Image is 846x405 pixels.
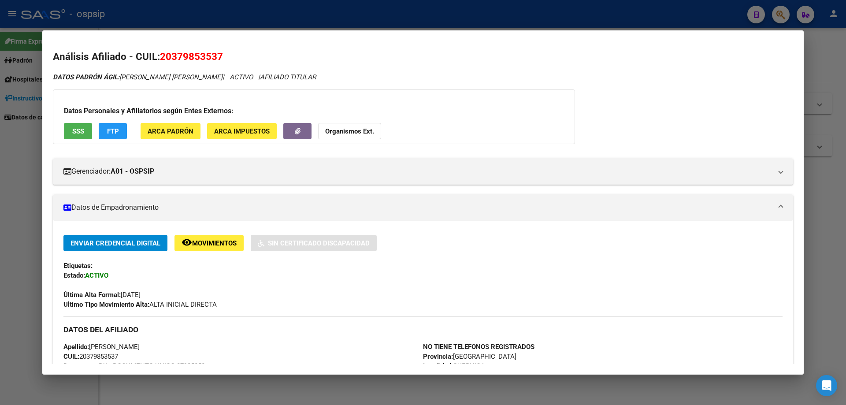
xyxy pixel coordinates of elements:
strong: DATOS PADRÓN ÁGIL: [53,73,119,81]
mat-panel-title: Datos de Empadronamiento [63,202,772,213]
mat-expansion-panel-header: Datos de Empadronamiento [53,194,793,221]
button: Enviar Credencial Digital [63,235,167,251]
h2: Análisis Afiliado - CUIL: [53,49,793,64]
strong: Provincia: [423,353,453,360]
strong: ACTIVO [85,271,108,279]
span: ARCA Impuestos [214,127,270,135]
strong: A01 - OSPSIP [111,166,154,177]
span: Enviar Credencial Digital [70,239,160,247]
h3: Datos Personales y Afiliatorios según Entes Externos: [64,106,564,116]
strong: Documento: [63,362,99,370]
button: Organismos Ext. [318,123,381,139]
strong: Última Alta Formal: [63,291,121,299]
span: ALTA INICIAL DIRECTA [63,301,217,308]
button: SSS [64,123,92,139]
i: | ACTIVO | [53,73,316,81]
h3: DATOS DEL AFILIADO [63,325,783,334]
span: AFILIADO TITULAR [260,73,316,81]
span: [PERSON_NAME] [PERSON_NAME] [53,73,223,81]
strong: Ultimo Tipo Movimiento Alta: [63,301,149,308]
span: [PERSON_NAME] [63,343,140,351]
span: 20379853537 [160,51,223,62]
strong: Apellido: [63,343,89,351]
mat-expansion-panel-header: Gerenciador:A01 - OSPSIP [53,158,793,185]
button: Sin Certificado Discapacidad [251,235,377,251]
strong: Localidad: [423,362,453,370]
mat-panel-title: Gerenciador: [63,166,772,177]
span: [GEOGRAPHIC_DATA] [423,353,516,360]
span: Movimientos [192,239,237,247]
button: ARCA Padrón [141,123,200,139]
strong: CUIL: [63,353,79,360]
span: [DATE] [63,291,141,299]
div: Open Intercom Messenger [816,375,837,396]
span: 20379853537 [63,353,118,360]
span: SSS [72,127,84,135]
span: ARCA Padrón [148,127,193,135]
mat-icon: remove_red_eye [182,237,192,248]
button: ARCA Impuestos [207,123,277,139]
span: FTP [107,127,119,135]
button: FTP [99,123,127,139]
button: Movimientos [174,235,244,251]
span: DU - DOCUMENTO UNICO 37985353 [63,362,205,370]
span: Sin Certificado Discapacidad [268,239,370,247]
strong: NO TIENE TELEFONOS REGISTRADOS [423,343,534,351]
strong: Organismos Ext. [325,127,374,135]
span: GUERNICA [423,362,485,370]
strong: Estado: [63,271,85,279]
strong: Etiquetas: [63,262,93,270]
